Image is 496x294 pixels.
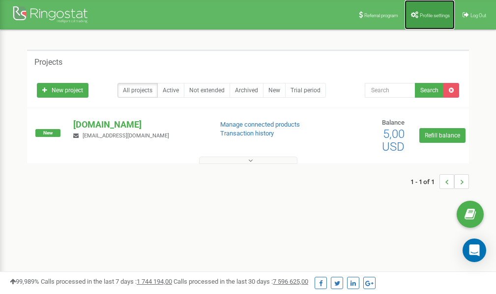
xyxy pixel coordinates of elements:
[410,164,469,199] nav: ...
[73,118,204,131] p: [DOMAIN_NAME]
[184,83,230,98] a: Not extended
[137,278,172,285] u: 1 744 194,00
[273,278,308,285] u: 7 596 625,00
[463,239,486,262] div: Open Intercom Messenger
[382,127,405,154] span: 5,00 USD
[220,121,300,128] a: Manage connected products
[364,13,398,18] span: Referral program
[419,128,466,143] a: Refill balance
[470,13,486,18] span: Log Out
[174,278,308,285] span: Calls processed in the last 30 days :
[230,83,263,98] a: Archived
[220,130,274,137] a: Transaction history
[285,83,326,98] a: Trial period
[35,129,60,137] span: New
[382,119,405,126] span: Balance
[34,58,62,67] h5: Projects
[263,83,286,98] a: New
[117,83,158,98] a: All projects
[420,13,450,18] span: Profile settings
[157,83,184,98] a: Active
[410,174,439,189] span: 1 - 1 of 1
[10,278,39,285] span: 99,989%
[415,83,444,98] button: Search
[83,133,169,139] span: [EMAIL_ADDRESS][DOMAIN_NAME]
[41,278,172,285] span: Calls processed in the last 7 days :
[365,83,415,98] input: Search
[37,83,88,98] a: New project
